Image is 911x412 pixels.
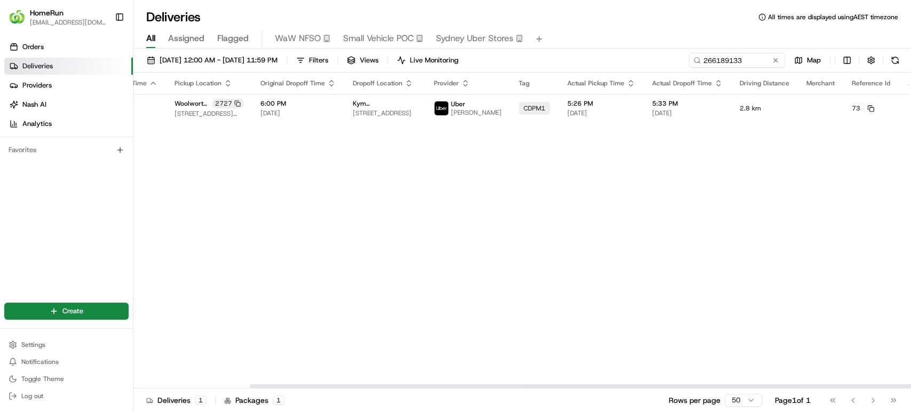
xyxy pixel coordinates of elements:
div: 1 [195,395,207,405]
button: Map [789,53,826,68]
span: 5:33 PM [652,99,723,108]
button: HomeRunHomeRun[EMAIL_ADDRESS][DOMAIN_NAME] [4,4,110,30]
span: Toggle Theme [21,375,64,383]
span: [PERSON_NAME] [451,108,502,117]
span: Views [360,56,378,65]
button: [DATE] 12:00 AM - [DATE] 11:59 PM [142,53,282,68]
span: Notifications [21,358,59,366]
span: WaW NFSO [275,32,321,45]
span: Filters [309,56,328,65]
a: Deliveries [4,58,133,75]
span: [STREET_ADDRESS] [353,109,417,117]
img: HomeRun [9,9,26,26]
h1: Deliveries [146,9,201,26]
button: Toggle Theme [4,371,129,386]
span: Analytics [22,119,52,129]
span: 6:00 PM [260,99,336,108]
button: Notifications [4,354,129,369]
span: [DATE] [567,109,635,117]
div: Page 1 of 1 [775,395,811,406]
span: 5:26 PM [567,99,635,108]
span: Merchant [806,79,835,88]
p: Rows per page [669,395,720,406]
span: Orders [22,42,44,52]
span: Small Vehicle POC [343,32,414,45]
span: Providers [22,81,52,90]
span: [DATE] 12:00 AM - [DATE] 11:59 PM [160,56,278,65]
span: Dropoff Location [353,79,402,88]
span: Actual Dropoff Time [652,79,712,88]
button: [EMAIL_ADDRESS][DOMAIN_NAME] [30,18,106,27]
span: Uber [451,100,465,108]
span: All [146,32,155,45]
span: Settings [21,340,45,349]
div: 2727 [212,99,243,108]
span: CDPM1 [524,104,545,113]
a: Providers [4,77,133,94]
span: Actual Pickup Time [567,79,624,88]
img: uber-new-logo.jpeg [434,101,448,115]
a: Analytics [4,115,133,132]
div: Packages [224,395,284,406]
button: Create [4,303,129,320]
span: 2.8 km [740,104,789,113]
span: Flagged [217,32,249,45]
div: 1 [273,395,284,405]
span: Driving Distance [740,79,789,88]
span: Nash AI [22,100,46,109]
a: Nash AI [4,96,133,113]
button: Views [342,53,383,68]
span: Sydney Uber Stores [436,32,513,45]
span: Original Dropoff Time [260,79,325,88]
button: Filters [291,53,333,68]
span: Provider [434,79,459,88]
span: [STREET_ADDRESS][PERSON_NAME] [175,109,243,118]
div: Deliveries [146,395,207,406]
span: Kym [GEOGRAPHIC_DATA] [353,99,417,108]
span: Live Monitoring [410,56,458,65]
span: Deliveries [22,61,53,71]
span: Assigned [168,32,204,45]
div: Favorites [4,141,129,159]
button: 73 [852,104,874,113]
span: All times are displayed using AEST timezone [768,13,898,21]
button: Live Monitoring [392,53,463,68]
span: Woolworths Ormeau [175,99,210,108]
button: Refresh [888,53,902,68]
button: Settings [4,337,129,352]
span: Tag [519,79,529,88]
span: Log out [21,392,43,400]
span: Create [62,306,83,316]
span: Map [807,56,821,65]
span: [DATE] [260,109,336,117]
button: Log out [4,389,129,403]
span: [DATE] [652,109,723,117]
span: Pickup Location [175,79,221,88]
input: Type to search [689,53,785,68]
a: Orders [4,38,133,56]
span: Reference Id [852,79,890,88]
button: HomeRun [30,7,64,18]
